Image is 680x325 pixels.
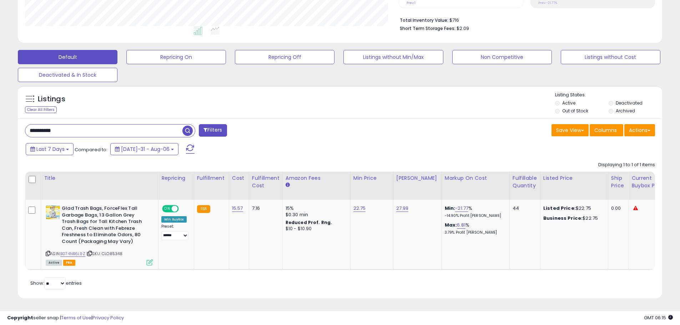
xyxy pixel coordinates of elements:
[445,174,507,182] div: Markup on Cost
[598,162,655,168] div: Displaying 1 to 1 of 1 items
[7,314,33,321] strong: Copyright
[445,205,455,212] b: Min:
[343,50,443,64] button: Listings without Min/Max
[594,127,617,134] span: Columns
[7,315,124,321] div: seller snap | |
[445,205,504,218] div: %
[121,146,170,153] span: [DATE]-31 - Aug-06
[631,174,668,189] div: Current Buybox Price
[286,226,345,232] div: $10 - $10.90
[455,205,468,212] a: -21.77
[562,100,575,106] label: Active
[616,100,643,106] label: Deactivated
[46,205,153,265] div: ASIN:
[60,251,85,257] a: B074NB6L9Z
[538,1,557,5] small: Prev: -21.77%
[235,50,334,64] button: Repricing Off
[611,205,623,212] div: 0.00
[30,280,82,286] span: Show: entries
[513,174,537,189] div: Fulfillable Quantity
[286,205,345,212] div: 15%
[445,222,504,235] div: %
[46,205,60,219] img: 5196+KPz-yL._SL40_.jpg
[353,205,366,212] a: 22.75
[18,50,117,64] button: Default
[252,174,279,189] div: Fulfillment Cost
[551,124,589,136] button: Save View
[197,174,226,182] div: Fulfillment
[197,205,210,213] small: FBA
[611,174,625,189] div: Ship Price
[252,205,277,212] div: 7.16
[232,174,246,182] div: Cost
[110,143,178,155] button: [DATE]-31 - Aug-06
[161,216,187,223] div: Win BuyBox
[286,219,332,225] b: Reduced Prof. Rng.
[18,68,117,82] button: Deactivated & In Stock
[543,205,576,212] b: Listed Price:
[513,205,535,212] div: 44
[286,182,290,188] small: Amazon Fees.
[562,108,588,114] label: Out of Stock
[445,213,504,218] p: -14.90% Profit [PERSON_NAME]
[407,1,415,5] small: Prev: 1
[44,174,155,182] div: Title
[624,124,655,136] button: Actions
[36,146,65,153] span: Last 7 Days
[555,92,662,98] p: Listing States:
[457,222,465,229] a: 6.81
[445,230,504,235] p: 3.79% Profit [PERSON_NAME]
[353,174,390,182] div: Min Price
[457,25,469,32] span: $2.09
[543,215,603,222] div: $22.75
[590,124,623,136] button: Columns
[543,205,603,212] div: $22.75
[38,94,65,104] h5: Listings
[178,206,189,212] span: OFF
[61,314,91,321] a: Terms of Use
[126,50,226,64] button: Repricing On
[161,224,188,240] div: Preset:
[62,205,148,247] b: Glad Trash Bags, ForceFlex Tall Garbage Bags, 13 Gallon Grey Trash Bags for Tall Kitchen Trash Ca...
[400,15,650,24] li: $716
[46,260,62,266] span: All listings currently available for purchase on Amazon
[396,174,439,182] div: [PERSON_NAME]
[400,17,448,23] b: Total Inventory Value:
[25,106,57,113] div: Clear All Filters
[445,222,457,228] b: Max:
[75,146,107,153] span: Compared to:
[26,143,74,155] button: Last 7 Days
[400,25,455,31] b: Short Term Storage Fees:
[452,50,552,64] button: Non Competitive
[286,174,347,182] div: Amazon Fees
[232,205,243,212] a: 15.57
[644,314,673,321] span: 2025-08-14 06:15 GMT
[286,212,345,218] div: $0.30 min
[86,251,123,257] span: | SKU: CLO85348
[543,174,605,182] div: Listed Price
[616,108,635,114] label: Archived
[543,215,583,222] b: Business Price:
[442,172,509,200] th: The percentage added to the cost of goods (COGS) that forms the calculator for Min & Max prices.
[92,314,124,321] a: Privacy Policy
[63,260,75,266] span: FBA
[396,205,409,212] a: 27.99
[199,124,227,137] button: Filters
[561,50,660,64] button: Listings without Cost
[163,206,172,212] span: ON
[161,174,191,182] div: Repricing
